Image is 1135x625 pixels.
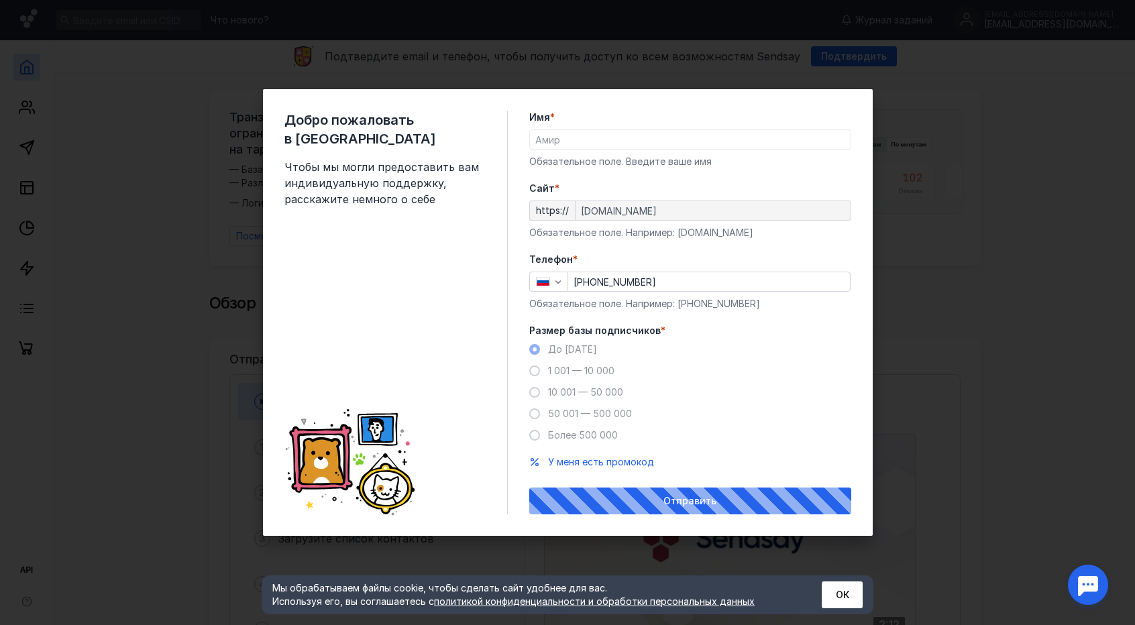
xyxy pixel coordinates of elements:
a: политикой конфиденциальности и обработки персональных данных [434,595,755,607]
span: У меня есть промокод [548,456,654,467]
span: Добро пожаловать в [GEOGRAPHIC_DATA] [284,111,486,148]
button: У меня есть промокод [548,455,654,469]
div: Обязательное поле. Например: [DOMAIN_NAME] [529,226,851,239]
button: ОК [822,581,863,608]
span: Телефон [529,253,573,266]
div: Мы обрабатываем файлы cookie, чтобы сделать сайт удобнее для вас. Используя его, вы соглашаетесь c [272,581,789,608]
span: Cайт [529,182,555,195]
span: Размер базы подписчиков [529,324,661,337]
div: Обязательное поле. Введите ваше имя [529,155,851,168]
div: Обязательное поле. Например: [PHONE_NUMBER] [529,297,851,310]
span: Имя [529,111,550,124]
span: Чтобы мы могли предоставить вам индивидуальную поддержку, расскажите немного о себе [284,159,486,207]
